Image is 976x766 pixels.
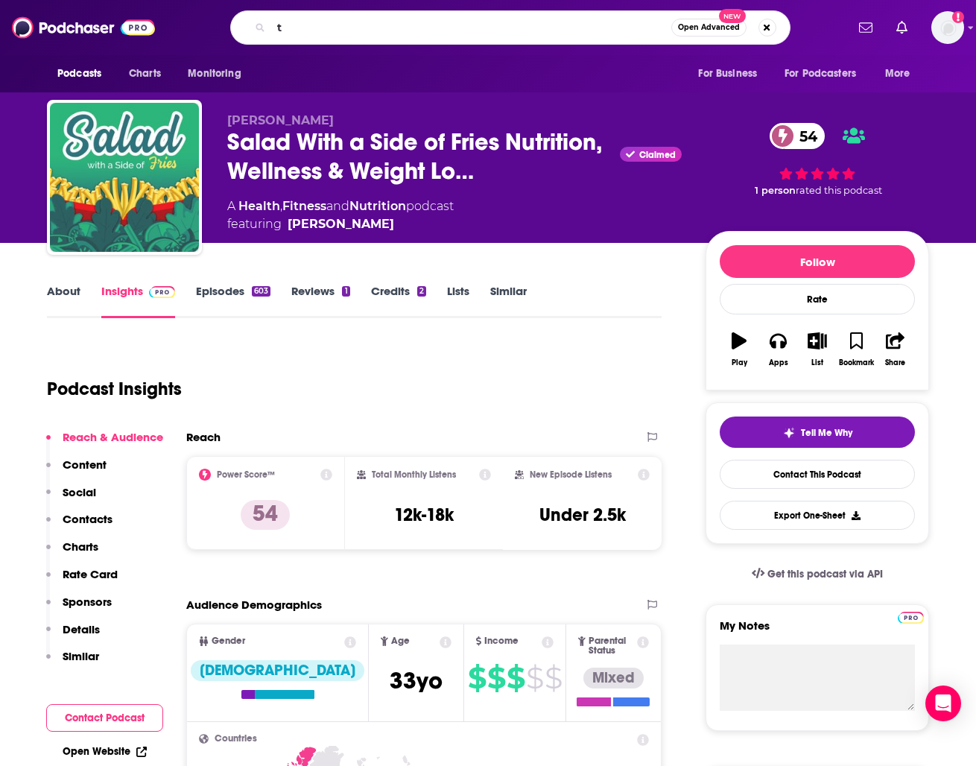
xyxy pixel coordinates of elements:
span: Get this podcast via API [767,568,883,580]
button: Social [46,485,96,513]
a: Pro website [898,610,924,624]
a: Nutrition [349,199,406,213]
img: Podchaser - Follow, Share and Rate Podcasts [12,13,155,42]
span: $ [545,666,562,690]
button: Apps [758,323,797,376]
a: Similar [490,284,527,318]
p: Similar [63,649,99,663]
a: Episodes603 [196,284,270,318]
button: Similar [46,649,99,677]
span: Income [484,636,519,646]
input: Search podcasts, credits, & more... [271,16,671,39]
a: Health [238,199,280,213]
button: Contacts [46,512,113,539]
span: Podcasts [57,63,101,84]
span: Charts [129,63,161,84]
span: [PERSON_NAME] [227,113,334,127]
p: Social [63,485,96,499]
p: Rate Card [63,567,118,581]
div: A podcast [227,197,454,233]
button: Sponsors [46,595,112,622]
span: Parental Status [589,636,635,656]
a: Charts [119,60,170,88]
a: About [47,284,80,318]
button: Contact Podcast [46,704,163,732]
button: open menu [775,60,878,88]
button: Reach & Audience [46,430,163,458]
h3: 12k-18k [394,504,454,526]
button: List [798,323,837,376]
p: Sponsors [63,595,112,609]
h3: Under 2.5k [539,504,626,526]
h2: Power Score™ [217,469,275,480]
h2: New Episode Listens [530,469,612,480]
span: Tell Me Why [801,427,852,439]
p: Content [63,458,107,472]
span: $ [487,666,505,690]
div: 1 [342,286,349,297]
span: 33 yo [390,666,443,695]
span: Countries [215,734,257,744]
button: Share [876,323,915,376]
span: and [326,199,349,213]
h2: Total Monthly Listens [372,469,456,480]
button: Charts [46,539,98,567]
a: Show notifications dropdown [890,15,913,40]
img: Podchaser Pro [149,286,175,298]
button: tell me why sparkleTell Me Why [720,417,915,448]
span: $ [526,666,543,690]
span: Monitoring [188,63,241,84]
div: [DEMOGRAPHIC_DATA] [191,660,364,681]
span: Age [391,636,410,646]
p: Contacts [63,512,113,526]
span: Logged in as AirwaveMedia [931,11,964,44]
div: Bookmark [839,358,874,367]
span: Claimed [639,151,676,159]
span: New [719,9,746,23]
a: Get this podcast via API [740,556,895,592]
p: Reach & Audience [63,430,163,444]
a: InsightsPodchaser Pro [101,284,175,318]
div: 54 1 personrated this podcast [706,113,929,206]
span: $ [468,666,486,690]
h2: Reach [186,430,221,444]
button: Content [46,458,107,485]
div: List [811,358,823,367]
a: Contact This Podcast [720,460,915,489]
span: For Podcasters [785,63,856,84]
div: Open Intercom Messenger [925,686,961,721]
button: Show profile menu [931,11,964,44]
button: Play [720,323,758,376]
div: Mixed [583,668,644,689]
button: Bookmark [837,323,875,376]
a: Show notifications dropdown [853,15,878,40]
a: 54 [770,123,825,149]
a: Open Website [63,745,147,758]
button: Follow [720,245,915,278]
span: For Business [698,63,757,84]
a: Credits2 [371,284,426,318]
a: Lists [447,284,469,318]
span: More [885,63,910,84]
img: User Profile [931,11,964,44]
img: Salad With a Side of Fries Nutrition, Wellness & Weight Loss [50,103,199,252]
span: , [280,199,282,213]
h2: Audience Demographics [186,598,322,612]
img: Podchaser Pro [898,612,924,624]
button: open menu [47,60,121,88]
button: Details [46,622,100,650]
div: Apps [769,358,788,367]
div: Search podcasts, credits, & more... [230,10,790,45]
a: Reviews1 [291,284,349,318]
button: open menu [177,60,260,88]
button: Export One-Sheet [720,501,915,530]
img: tell me why sparkle [783,427,795,439]
span: $ [507,666,525,690]
span: Open Advanced [678,24,740,31]
span: 54 [785,123,825,149]
svg: Add a profile image [952,11,964,23]
div: 2 [417,286,426,297]
a: Jennifer Trepeck [288,215,394,233]
p: 54 [241,500,290,530]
